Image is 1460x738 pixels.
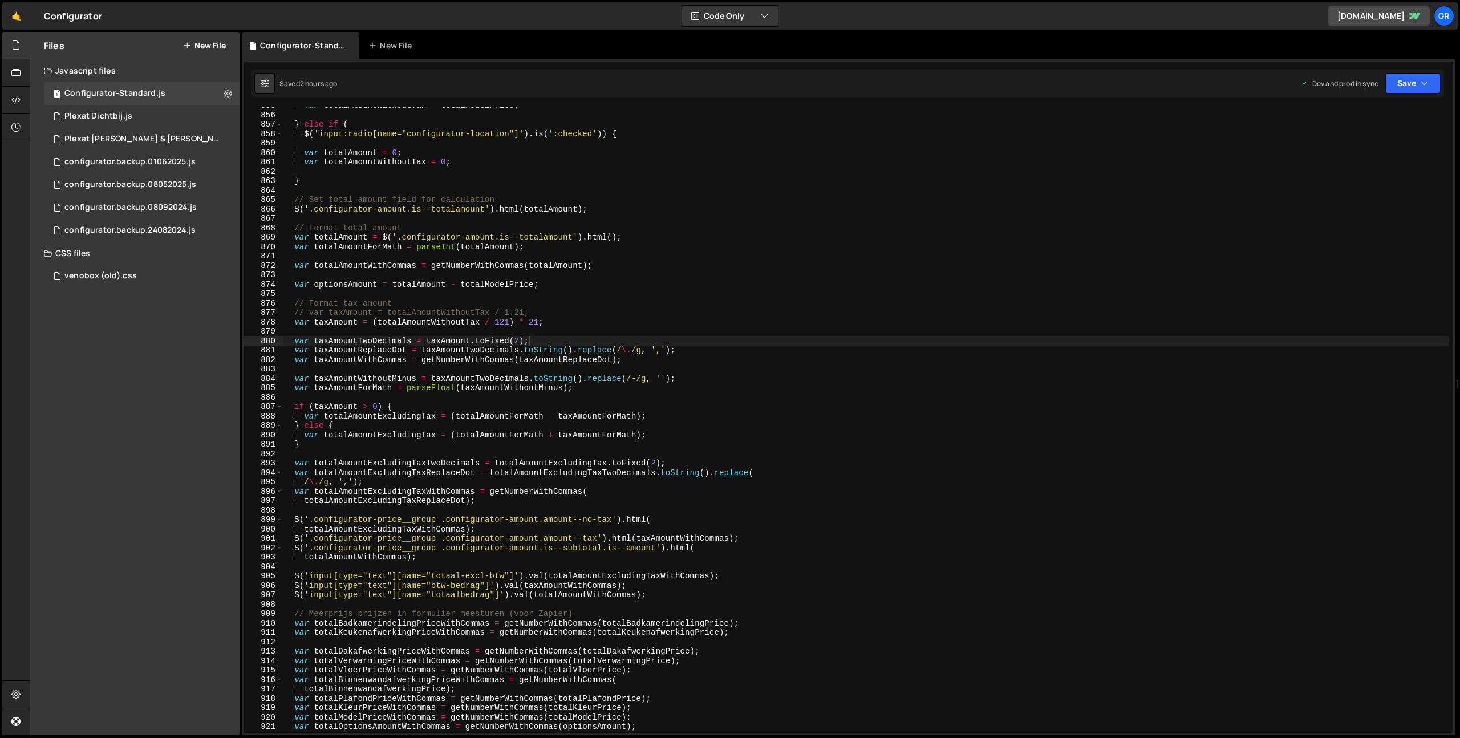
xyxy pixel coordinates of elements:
[244,327,283,336] div: 879
[300,79,338,88] div: 2 hours ago
[279,79,338,88] div: Saved
[64,157,196,167] div: configurator.backup.01062025.js
[244,468,283,478] div: 894
[54,90,60,99] span: 1
[244,684,283,694] div: 917
[244,120,283,129] div: 857
[244,553,283,562] div: 903
[244,139,283,148] div: 859
[244,694,283,704] div: 918
[244,666,283,675] div: 915
[244,261,283,271] div: 872
[244,280,283,290] div: 874
[244,571,283,581] div: 905
[244,638,283,647] div: 912
[244,675,283,685] div: 916
[2,2,30,30] a: 🤙
[244,656,283,666] div: 914
[244,477,283,487] div: 895
[244,534,283,544] div: 901
[64,225,196,236] div: configurator.backup.24082024.js
[244,619,283,628] div: 910
[44,219,240,242] div: 6838/20077.js
[244,431,283,440] div: 890
[64,88,165,99] div: Configurator-Standard.js
[244,722,283,732] div: 921
[1301,79,1378,88] div: Dev and prod in sync
[1328,6,1430,26] a: [DOMAIN_NAME]
[64,271,137,281] div: venobox (old).css
[30,59,240,82] div: Javascript files
[244,242,283,252] div: 870
[244,129,283,139] div: 858
[244,233,283,242] div: 869
[244,703,283,713] div: 919
[244,525,283,534] div: 900
[244,270,283,280] div: 873
[244,214,283,224] div: 867
[64,134,222,144] div: Plexat [PERSON_NAME] & [PERSON_NAME].js
[44,265,240,287] div: 6838/40544.css
[244,421,283,431] div: 889
[244,364,283,374] div: 883
[244,148,283,158] div: 860
[183,41,226,50] button: New File
[244,111,283,120] div: 856
[244,336,283,346] div: 880
[368,40,416,51] div: New File
[244,544,283,553] div: 902
[244,252,283,261] div: 871
[244,713,283,723] div: 920
[244,609,283,619] div: 909
[244,590,283,600] div: 907
[244,402,283,412] div: 887
[1434,6,1454,26] a: Gr
[64,180,196,190] div: configurator.backup.08052025.js
[244,449,283,459] div: 892
[244,186,283,196] div: 864
[244,383,283,393] div: 885
[44,173,240,196] div: 6838/38770.js
[244,440,283,449] div: 891
[244,487,283,497] div: 896
[260,40,346,51] div: Configurator-Standard.js
[244,393,283,403] div: 886
[244,346,283,355] div: 881
[244,459,283,468] div: 893
[244,600,283,610] div: 908
[244,167,283,177] div: 862
[244,224,283,233] div: 868
[244,647,283,656] div: 913
[44,105,240,128] div: 6838/44243.js
[244,374,283,384] div: 884
[44,151,240,173] div: 6838/40450.js
[64,111,132,121] div: Plexat Dichtbij.js
[244,355,283,365] div: 882
[244,289,283,299] div: 875
[44,196,240,219] div: 6838/20949.js
[244,412,283,421] div: 888
[244,205,283,214] div: 866
[244,506,283,516] div: 898
[244,299,283,309] div: 876
[244,308,283,318] div: 877
[64,202,197,213] div: configurator.backup.08092024.js
[30,242,240,265] div: CSS files
[244,515,283,525] div: 899
[44,39,64,52] h2: Files
[244,318,283,327] div: 878
[44,82,240,105] div: 6838/13206.js
[44,9,102,23] div: Configurator
[244,562,283,572] div: 904
[244,628,283,638] div: 911
[244,176,283,186] div: 863
[244,496,283,506] div: 897
[44,128,244,151] div: Plexat Groei & Thuis.js
[244,195,283,205] div: 865
[682,6,778,26] button: Code Only
[244,157,283,167] div: 861
[244,581,283,591] div: 906
[1385,73,1441,94] button: Save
